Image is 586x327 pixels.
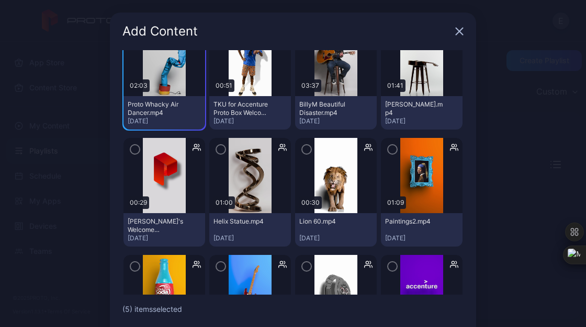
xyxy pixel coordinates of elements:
[128,234,201,242] div: [DATE]
[213,196,235,209] div: 01:00
[385,79,405,92] div: 01:41
[122,25,451,38] div: Add Content
[128,79,150,92] div: 02:03
[128,217,185,234] div: David's Welcome Video.mp4
[213,100,271,117] div: TKU for Accenture Proto Box Welcome Vid.mp4
[299,217,357,226] div: Lion 60.mp4
[122,303,464,316] div: ( 5 ) item s selected
[385,100,443,117] div: BillyM Silhouette.mp4
[299,234,373,242] div: [DATE]
[299,100,357,117] div: BillyM Beautiful Disaster.mp4
[128,100,185,117] div: Proto Whacky Air Dancer.mp4
[213,117,287,125] div: [DATE]
[128,196,149,209] div: 00:29
[213,79,234,92] div: 00:51
[385,217,443,226] div: Paintings2.mp4
[385,117,458,125] div: [DATE]
[213,217,271,226] div: Helix Statue.mp4
[299,196,322,209] div: 00:30
[299,117,373,125] div: [DATE]
[299,79,321,92] div: 03:37
[385,234,458,242] div: [DATE]
[385,196,406,209] div: 01:09
[213,234,287,242] div: [DATE]
[128,117,201,125] div: [DATE]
